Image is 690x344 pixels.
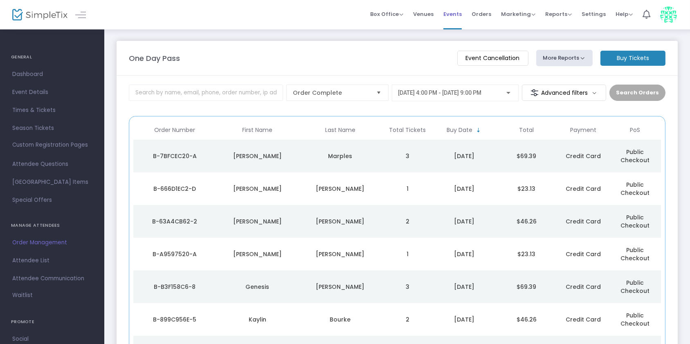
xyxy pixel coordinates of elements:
span: Settings [582,4,606,25]
div: Murray [301,217,380,226]
span: Credit Card [566,283,601,291]
span: Credit Card [566,217,601,226]
div: Emily [218,185,297,193]
td: 1 [382,172,433,205]
div: Welch [301,185,380,193]
span: Public Checkout [620,311,650,328]
h4: MANAGE ATTENDEES [11,217,93,234]
span: Custom Registration Pages [12,141,88,149]
div: B-63A4CB62-2 [135,217,214,226]
td: $46.26 [495,205,557,238]
span: Buy Date [447,127,472,134]
div: Brendan [218,217,297,226]
span: Last Name [325,127,355,134]
td: $46.26 [495,303,557,336]
span: Public Checkout [620,148,650,164]
td: $69.39 [495,140,557,172]
span: Box Office [370,10,403,18]
div: Kaylin [218,315,297,324]
span: Attendee List [12,255,92,266]
span: Credit Card [566,185,601,193]
span: Public Checkout [620,246,650,262]
span: Help [616,10,633,18]
span: Waitlist [12,291,33,299]
td: $23.13 [495,238,557,270]
span: Reports [545,10,572,18]
span: Credit Card [566,152,601,160]
div: Marples [301,152,380,160]
m-button: Advanced filters [522,85,607,101]
td: 1 [382,238,433,270]
td: 3 [382,140,433,172]
div: 8/20/2025 [436,283,494,291]
span: Venues [413,4,434,25]
button: More Reports [536,50,593,66]
input: Search by name, email, phone, order number, ip address, or last 4 digits of card [129,85,283,101]
td: 2 [382,303,433,336]
span: Orders [472,4,491,25]
h4: GENERAL [11,49,93,65]
span: Dashboard [12,69,92,80]
div: Bourke [301,315,380,324]
span: PoS [630,127,640,134]
h4: PROMOTE [11,314,93,330]
span: Public Checkout [620,181,650,197]
span: [GEOGRAPHIC_DATA] Items [12,177,92,188]
m-button: Buy Tickets [600,51,665,66]
div: Genesis [218,283,297,291]
div: B-666D1EC2-D [135,185,214,193]
span: Marketing [501,10,535,18]
div: B-A9597520-A [135,250,214,258]
td: $23.13 [495,172,557,205]
span: Events [443,4,462,25]
td: 2 [382,205,433,238]
div: Nicole [218,152,297,160]
span: Event Details [12,87,92,98]
m-panel-title: One Day Pass [129,53,180,64]
m-button: Event Cancellation [457,51,528,66]
div: 8/21/2025 [436,152,494,160]
td: 3 [382,270,433,303]
div: Anthony [218,250,297,258]
div: 8/20/2025 [436,315,494,324]
div: 8/21/2025 [436,185,494,193]
span: Public Checkout [620,213,650,230]
div: 8/20/2025 [436,250,494,258]
button: Select [373,85,385,101]
span: Order Number [154,127,195,134]
th: Total Tickets [382,121,433,140]
span: Times & Tickets [12,105,92,116]
span: Total [519,127,534,134]
span: Credit Card [566,315,601,324]
span: Public Checkout [620,279,650,295]
span: Special Offers [12,195,92,206]
span: [DATE] 4:00 PM - [DATE] 9:00 PM [398,89,482,96]
td: $69.39 [495,270,557,303]
span: Credit Card [566,250,601,258]
span: Season Tickets [12,123,92,134]
div: Castillo [301,283,380,291]
span: Sortable [475,127,482,134]
div: B-7BFCEC20-A [135,152,214,160]
div: B-B3F158C6-8 [135,283,214,291]
span: First Name [243,127,273,134]
div: Faustin [301,250,380,258]
span: Order Management [12,237,92,248]
span: Attendee Questions [12,159,92,170]
span: Attendee Communication [12,273,92,284]
div: B-899C956E-5 [135,315,214,324]
div: 8/20/2025 [436,217,494,226]
img: filter [530,89,539,97]
span: Order Complete [293,89,370,97]
span: Payment [570,127,596,134]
